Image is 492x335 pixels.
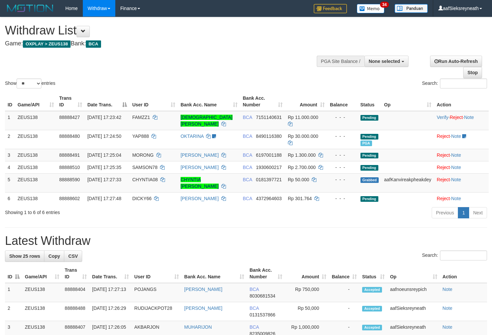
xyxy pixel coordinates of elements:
span: 88888510 [59,165,80,170]
span: [DATE] 17:25:04 [87,152,121,158]
th: Op: activate to sort column ascending [387,264,440,283]
a: Reject [450,115,463,120]
th: Bank Acc. Number: activate to sort column ascending [240,92,285,111]
span: Rp 2.700.000 [288,165,316,170]
div: - - - [330,195,355,202]
a: [PERSON_NAME] [181,152,219,158]
td: ZEUS138 [15,161,57,173]
td: 2 [5,302,22,321]
td: aafnoeunsreypich [387,283,440,302]
span: Show 25 rows [9,253,40,259]
td: · · [434,111,489,130]
span: BCA [243,165,252,170]
th: ID [5,92,15,111]
td: - [329,283,359,302]
th: Op: activate to sort column ascending [381,92,434,111]
a: Note [443,306,453,311]
a: [PERSON_NAME] [184,287,222,292]
th: Balance: activate to sort column ascending [329,264,359,283]
span: Copy 1930600217 to clipboard [256,165,282,170]
td: Rp 750,000 [285,283,329,302]
span: OXPLAY > ZEUS138 [23,40,71,48]
td: · [434,149,489,161]
span: Rp 1.300.000 [288,152,316,158]
input: Search: [440,251,487,260]
span: Pending [360,134,378,140]
h1: Latest Withdraw [5,234,487,248]
a: Reject [437,177,450,182]
td: ZEUS138 [15,111,57,130]
td: · [434,161,489,173]
span: Pending [360,196,378,202]
span: 88888491 [59,152,80,158]
span: Accepted [362,306,382,311]
span: Rp 11.000.000 [288,115,318,120]
td: · [434,192,489,204]
th: Action [440,264,487,283]
td: ZEUS138 [15,192,57,204]
span: None selected [369,59,400,64]
span: BCA [243,134,252,139]
th: Status: activate to sort column ascending [359,264,387,283]
span: BCA [249,324,259,330]
a: Note [443,287,453,292]
td: 88888488 [62,302,89,321]
span: Copy 8490116380 to clipboard [256,134,282,139]
span: Copy 0131537866 to clipboard [249,312,275,317]
button: None selected [364,56,409,67]
span: Accepted [362,287,382,293]
a: Note [451,152,461,158]
th: User ID: activate to sort column ascending [130,92,178,111]
td: 3 [5,149,15,161]
span: Rp 301.764 [288,196,312,201]
h1: Withdraw List [5,24,321,37]
span: Rp 30.000.000 [288,134,318,139]
select: Showentries [17,79,41,88]
span: MORONG [132,152,154,158]
span: Copy [48,253,60,259]
th: Trans ID: activate to sort column ascending [57,92,85,111]
span: [DATE] 17:27:48 [87,196,121,201]
a: CHYNTIA [PERSON_NAME] [181,177,219,189]
a: Copy [44,251,64,262]
span: Rp 50.000 [288,177,309,182]
th: Date Trans.: activate to sort column descending [85,92,130,111]
span: SAMSON78 [132,165,157,170]
td: 2 [5,130,15,149]
span: BCA [243,152,252,158]
td: - [329,302,359,321]
td: ZEUS138 [22,302,62,321]
a: 1 [458,207,469,218]
span: 34 [380,2,389,8]
td: · [434,130,489,149]
a: Run Auto-Refresh [430,56,482,67]
td: Rp 50,000 [285,302,329,321]
span: Copy 6197001188 to clipboard [256,152,282,158]
span: Marked by aafmaleo [360,140,372,146]
span: [DATE] 17:27:33 [87,177,121,182]
a: Note [451,196,461,201]
span: CSV [68,253,78,259]
span: [DATE] 17:24:50 [87,134,121,139]
span: Pending [360,115,378,121]
th: Action [434,92,489,111]
th: ID: activate to sort column descending [5,264,22,283]
div: - - - [330,152,355,158]
td: POJANGS [132,283,182,302]
span: CHYNTIA08 [132,177,158,182]
span: FAMZZ1 [132,115,150,120]
span: Pending [360,153,378,158]
a: Reject [437,134,450,139]
td: 1 [5,111,15,130]
a: CSV [64,251,82,262]
a: Note [451,165,461,170]
td: aafSieksreyneath [387,302,440,321]
span: YAP888 [132,134,149,139]
span: Copy 0181397721 to clipboard [256,177,282,182]
span: BCA [249,287,259,292]
th: User ID: activate to sort column ascending [132,264,182,283]
span: BCA [249,306,259,311]
label: Search: [422,251,487,260]
th: Amount: activate to sort column ascending [285,92,327,111]
span: Copy 4372964603 to clipboard [256,196,282,201]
